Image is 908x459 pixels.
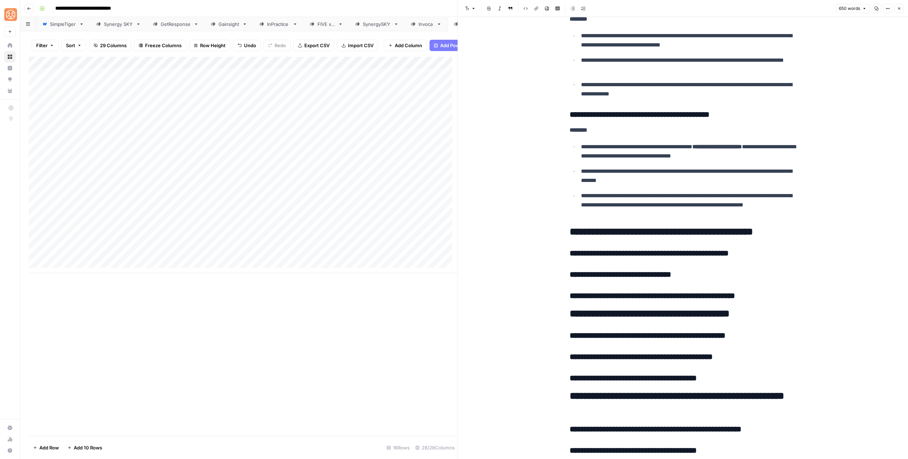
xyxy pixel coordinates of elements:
[267,21,290,28] div: InPractice
[839,5,860,12] span: 650 words
[304,42,330,49] span: Export CSV
[349,17,405,31] a: SynergySKY
[63,442,106,453] button: Add 10 Rows
[147,17,205,31] a: GetResponse
[4,8,17,21] img: SimpleTiger Logo
[4,74,16,85] a: Opportunities
[39,444,59,451] span: Add Row
[189,40,230,51] button: Row Height
[200,42,226,49] span: Row Height
[317,21,335,28] div: FIVE x 5
[233,40,261,51] button: Undo
[430,40,483,51] button: Add Power Agent
[395,42,422,49] span: Add Column
[4,40,16,51] a: Home
[161,21,191,28] div: GetResponse
[36,17,90,31] a: SimpleTiger
[218,21,239,28] div: Gainsight
[836,4,870,13] button: 650 words
[293,40,334,51] button: Export CSV
[264,40,290,51] button: Redo
[384,442,413,453] div: 16 Rows
[448,17,506,31] a: EmpowerEMR
[4,62,16,74] a: Insights
[66,42,75,49] span: Sort
[4,6,16,23] button: Workspace: SimpleTiger
[405,17,448,31] a: Invoca
[90,17,147,31] a: Synergy SKY
[104,21,133,28] div: Synergy SKY
[100,42,127,49] span: 29 Columns
[74,444,102,451] span: Add 10 Rows
[89,40,131,51] button: 29 Columns
[4,85,16,96] a: Your Data
[348,42,373,49] span: Import CSV
[32,40,59,51] button: Filter
[419,21,434,28] div: Invoca
[304,17,349,31] a: FIVE x 5
[4,51,16,62] a: Browse
[275,42,286,49] span: Redo
[337,40,378,51] button: Import CSV
[363,21,391,28] div: SynergySKY
[244,42,256,49] span: Undo
[4,445,16,456] button: Help + Support
[384,40,427,51] button: Add Column
[4,422,16,433] a: Settings
[29,442,63,453] button: Add Row
[205,17,253,31] a: Gainsight
[50,21,76,28] div: SimpleTiger
[61,40,86,51] button: Sort
[145,42,182,49] span: Freeze Columns
[36,42,48,49] span: Filter
[440,42,479,49] span: Add Power Agent
[253,17,304,31] a: InPractice
[4,433,16,445] a: Usage
[134,40,186,51] button: Freeze Columns
[413,442,458,453] div: 28/29 Columns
